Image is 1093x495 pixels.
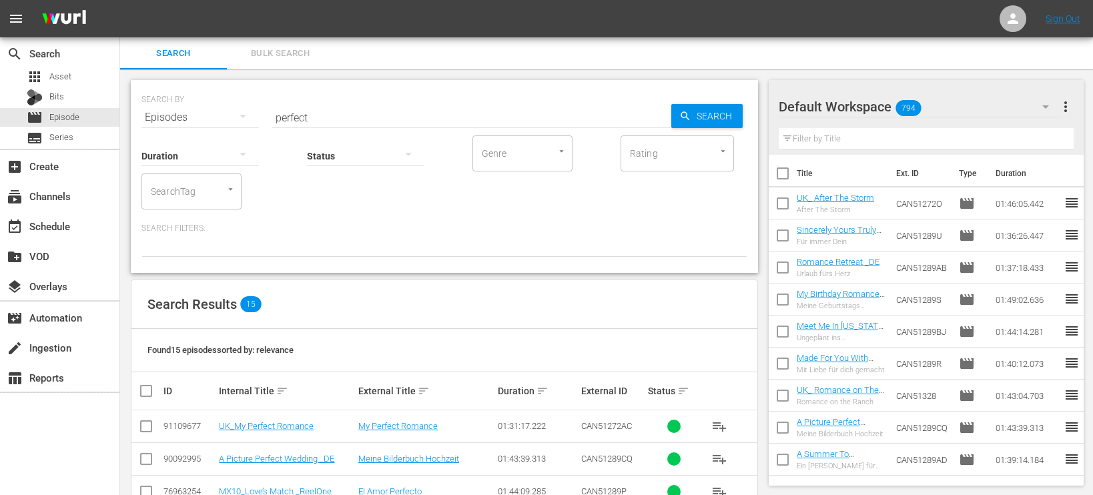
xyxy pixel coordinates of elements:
span: Episode [959,356,975,372]
td: 01:43:39.313 [990,412,1064,444]
div: Ungeplant ins [PERSON_NAME] [797,334,885,342]
span: Overlays [7,279,23,295]
span: more_vert [1058,99,1074,115]
span: sort [536,385,549,397]
span: Episode [959,227,975,243]
td: CAN51272O [891,187,954,219]
a: UK_My Perfect Romance [219,421,314,431]
span: VOD [7,249,23,265]
span: Episode [959,195,975,211]
td: CAN51328 [891,380,954,412]
span: reorder [1064,451,1080,467]
button: playlist_add [703,410,735,442]
span: Episode [959,388,975,404]
td: CAN51289U [891,219,954,252]
div: ID [163,386,215,396]
a: Sign Out [1046,13,1080,24]
span: reorder [1064,291,1080,307]
div: Meine Bilderbuch Hochzeit [797,430,885,438]
a: My Birthday Romance _DE [797,289,885,309]
div: Default Workspace [779,88,1062,125]
td: 01:46:05.442 [990,187,1064,219]
span: Episode [959,324,975,340]
span: Bits [49,90,64,103]
span: Episode [49,111,79,124]
td: CAN51289AD [891,444,954,476]
span: 794 [895,94,921,122]
div: Internal Title [219,383,354,399]
span: reorder [1064,323,1080,339]
button: playlist_add [703,443,735,475]
td: CAN51289R [891,348,954,380]
span: Asset [27,69,43,85]
div: Romance on the Ranch [797,398,885,406]
td: 01:36:26.447 [990,219,1064,252]
span: reorder [1064,419,1080,435]
span: reorder [1064,195,1080,211]
div: Urlaub fürs Herz [797,270,879,278]
td: 01:44:14.281 [990,316,1064,348]
span: Episode [959,260,975,276]
span: sort [276,385,288,397]
a: Meet Me In [US_STATE] _DE [797,321,885,341]
div: Meine Geburtstags Romanze [797,302,885,310]
td: 01:49:02.636 [990,284,1064,316]
div: Episodes [141,99,259,136]
div: Für immer Dein [797,237,885,246]
span: Channels [7,189,23,205]
button: Search [671,104,743,128]
th: Type [951,155,988,192]
a: A Picture Perfect Wedding _DE [797,417,865,437]
button: Open [555,145,568,157]
td: CAN51289BJ [891,316,954,348]
img: ans4CAIJ8jUAAAAAAAAAAAAAAAAAAAAAAAAgQb4GAAAAAAAAAAAAAAAAAAAAAAAAJMjXAAAAAAAAAAAAAAAAAAAAAAAAgAT5G... [32,3,96,35]
a: UK_ Romance on The Ranch [797,385,884,405]
span: Schedule [7,219,23,235]
span: Search Results [147,296,237,312]
td: 01:37:18.433 [990,252,1064,284]
span: playlist_add [711,451,727,467]
span: Episode [959,292,975,308]
div: After The Storm [797,205,874,214]
span: Episode [27,109,43,125]
span: Series [49,131,73,144]
a: A Summer To Remember _DE [797,449,856,469]
span: 15 [240,296,262,312]
span: Search [128,46,219,61]
td: CAN51289AB [891,252,954,284]
div: Mit Liebe für dich gemacht [797,366,885,374]
td: CAN51289CQ [891,412,954,444]
span: Reports [7,370,23,386]
span: reorder [1064,355,1080,371]
div: External Title [358,383,494,399]
div: Duration [498,383,577,399]
span: Episode [959,420,975,436]
span: Create [7,159,23,175]
a: UK_ After The Storm [797,193,874,203]
td: 01:40:12.073 [990,348,1064,380]
span: reorder [1064,259,1080,275]
a: Sincerely Yours Truly _DE [797,225,881,245]
span: Automation [7,310,23,326]
span: reorder [1064,227,1080,243]
span: sort [418,385,430,397]
div: Ein [PERSON_NAME] für immer [797,462,885,470]
span: Episode [959,452,975,468]
div: Bits [27,89,43,105]
a: A Picture Perfect Wedding _DE [219,454,334,464]
span: Ingestion [7,340,23,356]
button: more_vert [1058,91,1074,123]
div: 01:43:39.313 [498,454,577,464]
td: 01:43:04.703 [990,380,1064,412]
a: My Perfect Romance [358,421,438,431]
td: CAN51289S [891,284,954,316]
div: External ID [581,386,644,396]
button: Open [224,183,237,195]
span: sort [677,385,689,397]
span: CAN51272AC [581,421,632,431]
span: Found 15 episodes sorted by: relevance [147,345,294,355]
span: reorder [1064,387,1080,403]
a: Romance Retreat _DE [797,257,879,267]
span: Bulk Search [235,46,326,61]
th: Duration [988,155,1068,192]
